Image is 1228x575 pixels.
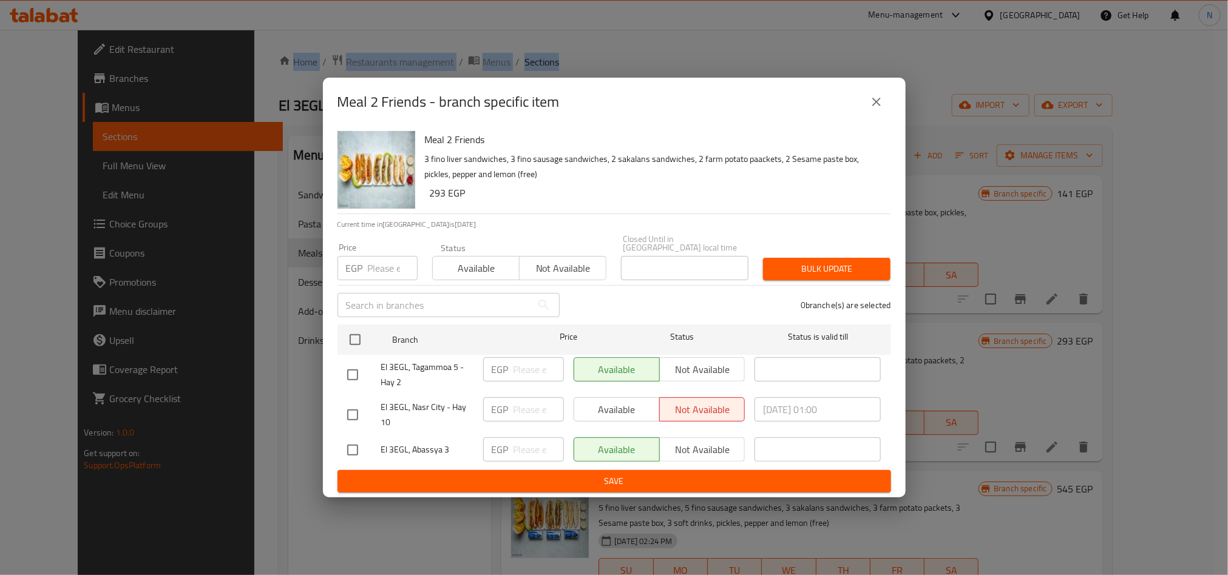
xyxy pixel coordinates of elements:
[338,131,415,209] img: Meal 2 Friends
[524,260,602,277] span: Not available
[425,131,881,148] h6: Meal 2 Friends
[381,400,473,430] span: El 3EGL, Nasr City - Hay 10
[514,357,564,382] input: Please enter price
[438,260,515,277] span: Available
[862,87,891,116] button: close
[519,256,606,280] button: Not available
[381,360,473,390] span: El 3EGL, Tagammoa 5 - Hay 2
[430,184,881,201] h6: 293 EGP
[492,442,509,457] p: EGP
[801,299,891,311] p: 0 branche(s) are selected
[346,261,363,275] p: EGP
[492,362,509,377] p: EGP
[763,258,890,280] button: Bulk update
[432,256,520,280] button: Available
[381,442,473,457] span: El 3EGL, Abassya 3
[514,437,564,462] input: Please enter price
[368,256,418,280] input: Please enter price
[338,219,891,230] p: Current time in [GEOGRAPHIC_DATA] is [DATE]
[755,329,881,345] span: Status is valid till
[492,402,509,417] p: EGP
[619,329,745,345] span: Status
[514,397,564,422] input: Please enter price
[773,261,881,277] span: Bulk update
[528,329,609,345] span: Price
[338,293,532,317] input: Search in branches
[392,332,518,348] span: Branch
[425,152,881,182] p: 3 fino liver sandwiches, 3 fino sausage sandwiches, 2 sakalans sandwiches, 2 farm potato paackets...
[347,474,881,489] span: Save
[338,92,560,112] h2: Meal 2 Friends - branch specific item
[338,470,891,493] button: Save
